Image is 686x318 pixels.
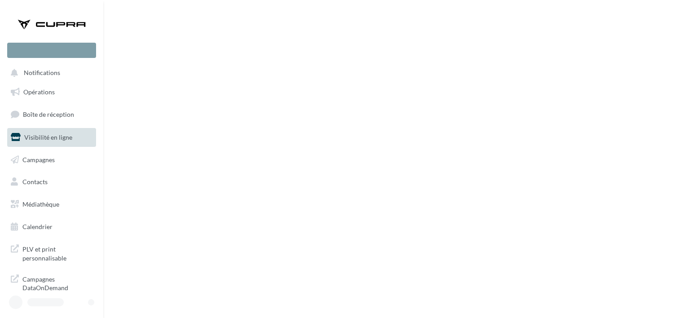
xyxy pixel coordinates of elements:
a: Calendrier [5,217,98,236]
div: Nouvelle campagne [7,43,96,58]
a: Visibilité en ligne [5,128,98,147]
a: Opérations [5,83,98,102]
span: Notifications [24,69,60,77]
span: Campagnes DataOnDemand [22,273,92,292]
span: Boîte de réception [23,110,74,118]
span: Médiathèque [22,200,59,208]
a: Contacts [5,172,98,191]
a: Médiathèque [5,195,98,214]
span: Contacts [22,178,48,185]
span: PLV et print personnalisable [22,243,92,262]
span: Campagnes [22,155,55,163]
a: Campagnes [5,150,98,169]
a: Boîte de réception [5,105,98,124]
span: Calendrier [22,223,53,230]
span: Visibilité en ligne [24,133,72,141]
a: Campagnes DataOnDemand [5,269,98,296]
a: PLV et print personnalisable [5,239,98,266]
span: Opérations [23,88,55,96]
